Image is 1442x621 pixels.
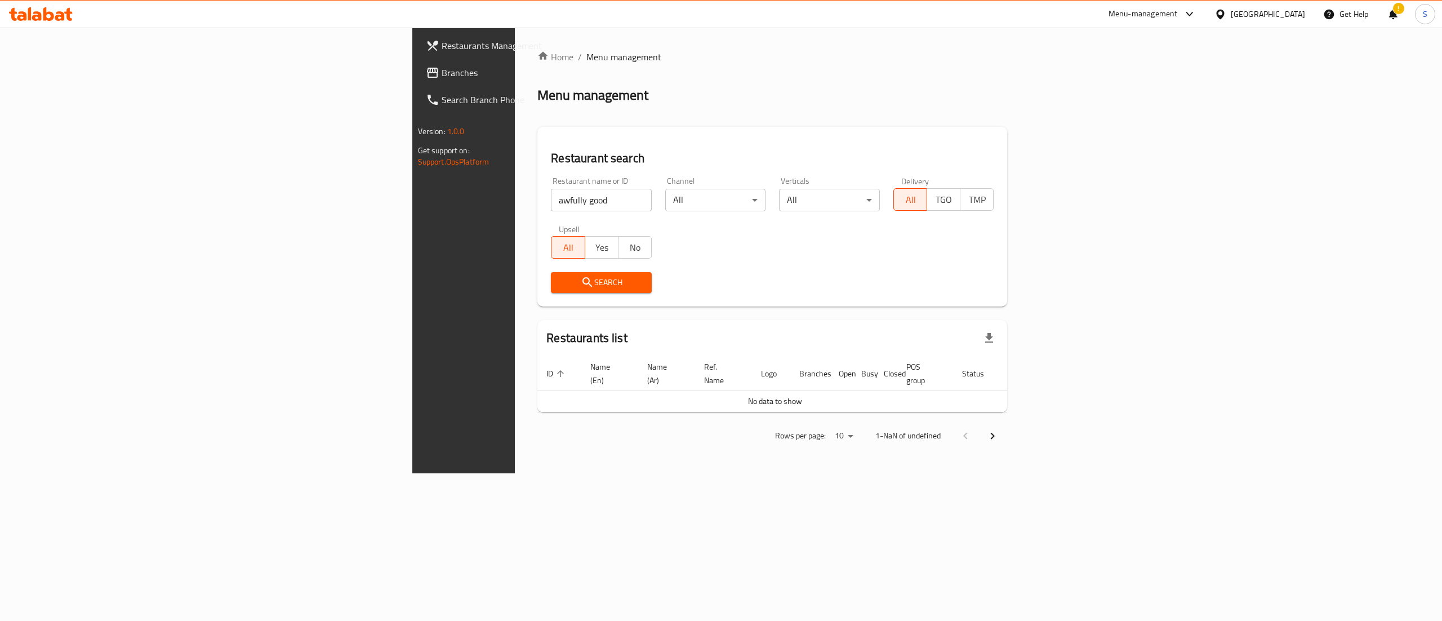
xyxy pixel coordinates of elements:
span: All [898,192,923,208]
span: Name (Ar) [647,360,682,387]
span: POS group [906,360,940,387]
span: Search Branch Phone [442,93,644,107]
button: No [618,236,652,259]
span: TMP [965,192,989,208]
span: Restaurants Management [442,39,644,52]
h2: Restaurant search [551,150,994,167]
nav: breadcrumb [537,50,1007,64]
input: Search for restaurant name or ID.. [551,189,652,211]
span: No data to show [748,394,802,409]
label: Delivery [901,177,929,185]
span: 1.0.0 [447,124,465,139]
th: Busy [852,357,875,391]
p: 1-NaN of undefined [875,429,941,443]
button: TMP [960,188,994,211]
span: ID [546,367,568,380]
div: Export file [976,325,1003,352]
a: Restaurants Management [417,32,653,59]
span: Search [560,276,643,290]
button: Yes [585,236,618,259]
p: Rows per page: [775,429,826,443]
th: Logo [752,357,790,391]
span: Branches [442,66,644,79]
span: Version: [418,124,446,139]
a: Branches [417,59,653,86]
span: All [556,239,580,256]
a: Search Branch Phone [417,86,653,113]
span: Get support on: [418,143,470,158]
span: S [1423,8,1427,20]
th: Open [830,357,852,391]
button: All [893,188,927,211]
button: All [551,236,585,259]
button: Search [551,272,652,293]
th: Closed [875,357,897,391]
div: All [779,189,880,211]
th: Branches [790,357,830,391]
div: Menu-management [1109,7,1178,21]
div: Rows per page: [830,428,857,445]
table: enhanced table [537,357,1051,412]
h2: Restaurants list [546,330,627,347]
a: Support.OpsPlatform [418,154,489,169]
span: Name (En) [590,360,625,387]
button: Next page [979,423,1006,450]
span: Status [962,367,999,380]
div: [GEOGRAPHIC_DATA] [1231,8,1305,20]
span: No [623,239,647,256]
label: Upsell [559,225,580,233]
span: TGO [932,192,956,208]
button: TGO [927,188,960,211]
div: All [665,189,766,211]
span: Ref. Name [704,360,738,387]
span: Yes [590,239,614,256]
